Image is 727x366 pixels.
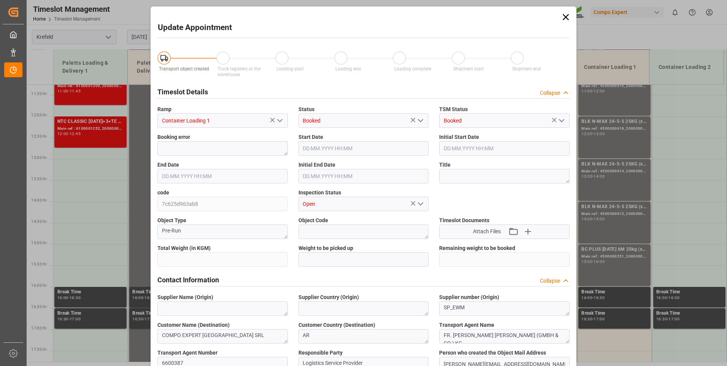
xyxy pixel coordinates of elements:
[439,216,489,224] span: Timeslot Documents
[555,115,567,127] button: open menu
[414,115,426,127] button: open menu
[439,293,499,301] span: Supplier number (Origin)
[276,66,304,72] span: Loading start
[157,113,288,128] input: Type to search/select
[394,66,431,72] span: Loading complete
[157,87,208,97] h2: Timeslot Details
[298,161,335,169] span: Initial End Date
[298,216,328,224] span: Object Code
[298,169,429,183] input: DD.MM.YYYY HH:MM
[540,89,560,97] div: Collapse
[439,244,515,252] span: Remaining weight to be booked
[298,293,359,301] span: Supplier Country (Origin)
[157,293,213,301] span: Supplier Name (Origin)
[273,115,285,127] button: open menu
[439,105,468,113] span: TSM Status
[439,141,570,156] input: DD.MM.YYYY HH:MM
[157,169,288,183] input: DD.MM.YYYY HH:MM
[158,22,232,34] h2: Update Appointment
[157,216,186,224] span: Object Type
[298,105,314,113] span: Status
[157,275,219,285] h2: Contact Information
[298,113,429,128] input: Type to search/select
[157,321,230,329] span: Customer Name (Destination)
[217,66,260,77] span: Truck registers at the warehouse
[473,228,501,236] span: Attach Files
[439,133,479,141] span: Initial Start Date
[298,244,353,252] span: Weight to be picked up
[298,133,323,141] span: Start Date
[439,161,451,169] span: Title
[439,301,570,316] textarea: SP_EWM
[540,277,560,285] div: Collapse
[157,133,190,141] span: Booking error
[335,66,361,72] span: Loading end
[512,66,541,72] span: Shipment end
[453,66,484,72] span: Shipment start
[298,189,341,197] span: Inspection Status
[298,141,429,156] input: DD.MM.YYYY HH:MM
[298,321,375,329] span: Customer Country (Destination)
[157,105,171,113] span: Ramp
[439,329,570,344] textarea: FR. [PERSON_NAME] [PERSON_NAME] (GMBH & CO.) KG
[157,224,288,239] textarea: Pre-Run
[439,349,546,357] span: Person who created the Object Mail Address
[157,349,217,357] span: Transport Agent Number
[157,329,288,344] textarea: COMPO EXPERT [GEOGRAPHIC_DATA] SRL
[298,329,429,344] textarea: AR
[298,349,343,357] span: Responsible Party
[157,189,169,197] span: code
[157,161,179,169] span: End Date
[414,198,426,210] button: open menu
[157,244,211,252] span: Total Weight (in KGM)
[159,66,209,72] span: Transport object created
[439,321,494,329] span: Transport Agent Name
